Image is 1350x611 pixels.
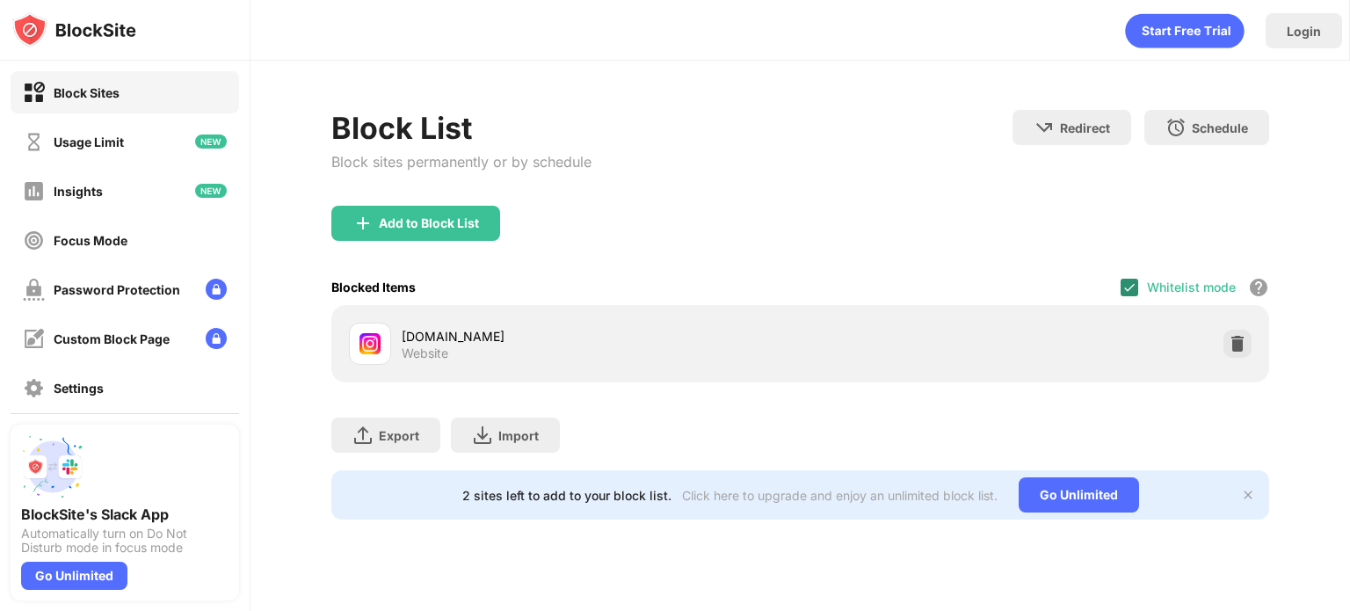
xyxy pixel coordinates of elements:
div: Click here to upgrade and enjoy an unlimited block list. [682,488,998,503]
img: block-on.svg [23,82,45,104]
div: Whitelist mode [1147,280,1236,295]
div: Block Sites [54,85,120,100]
div: Settings [54,381,104,396]
div: Export [379,428,419,443]
img: check.svg [1122,280,1136,295]
div: Add to Block List [379,216,479,230]
img: password-protection-off.svg [23,279,45,301]
div: Go Unlimited [1019,477,1139,513]
img: settings-off.svg [23,377,45,399]
img: new-icon.svg [195,184,227,198]
div: Block List [331,110,592,146]
div: Import [498,428,539,443]
div: [DOMAIN_NAME] [402,327,800,346]
img: push-slack.svg [21,435,84,498]
div: 2 sites left to add to your block list. [462,488,671,503]
img: focus-off.svg [23,229,45,251]
div: Automatically turn on Do Not Disturb mode in focus mode [21,527,229,555]
div: Blocked Items [331,280,416,295]
div: Insights [54,184,103,199]
div: Usage Limit [54,135,124,149]
img: logo-blocksite.svg [12,12,136,47]
div: BlockSite's Slack App [21,506,229,523]
div: Schedule [1192,120,1248,135]
div: animation [1125,13,1245,48]
div: Password Protection [54,282,180,297]
img: customize-block-page-off.svg [23,328,45,350]
img: x-button.svg [1241,488,1255,502]
img: time-usage-off.svg [23,131,45,153]
div: Login [1287,24,1321,39]
div: Custom Block Page [54,331,170,346]
div: Block sites permanently or by schedule [331,153,592,171]
img: lock-menu.svg [206,279,227,300]
div: Go Unlimited [21,562,127,590]
img: insights-off.svg [23,180,45,202]
img: favicons [359,333,381,354]
div: Website [402,346,448,361]
div: Redirect [1060,120,1110,135]
img: new-icon.svg [195,135,227,149]
img: lock-menu.svg [206,328,227,349]
div: Focus Mode [54,233,127,248]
